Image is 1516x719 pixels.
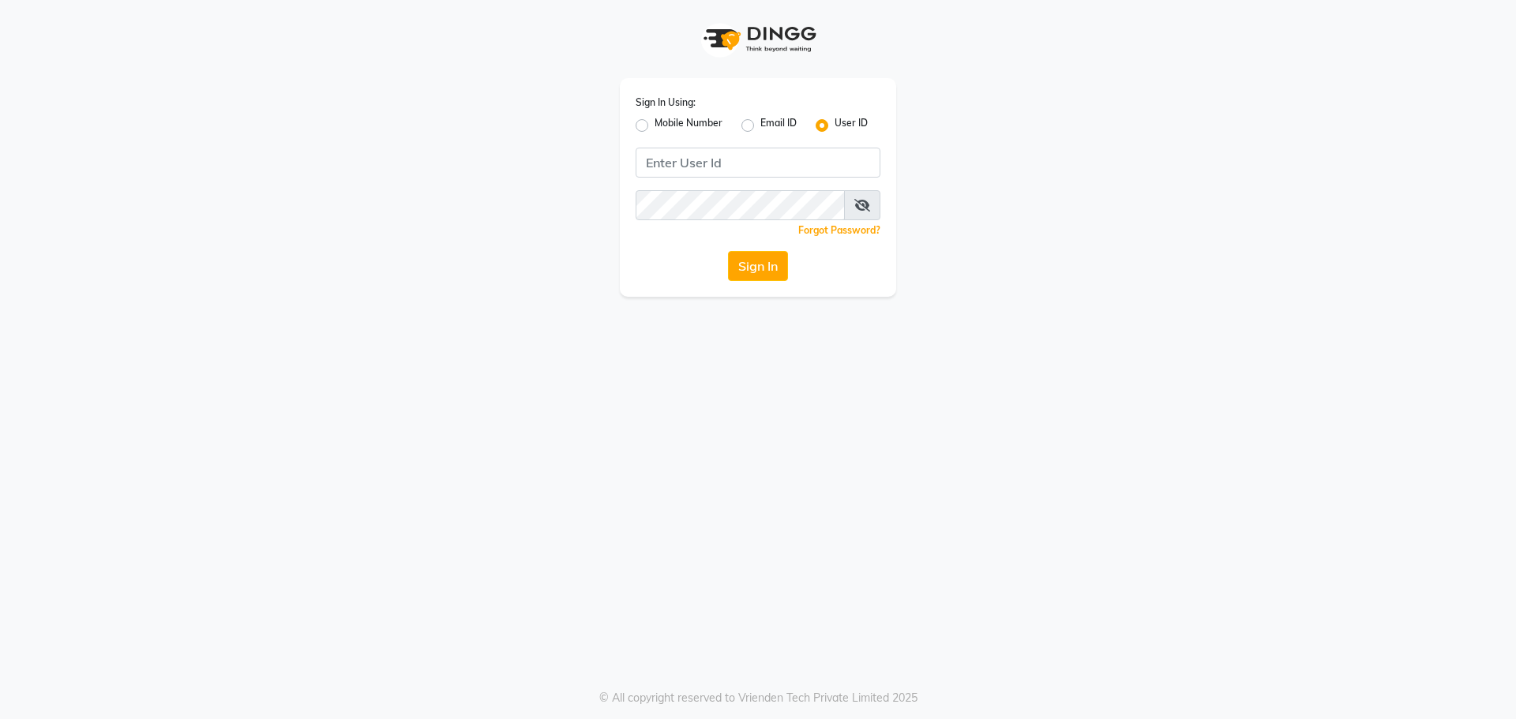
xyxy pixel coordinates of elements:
img: logo1.svg [695,16,821,62]
label: Email ID [760,116,797,135]
label: Sign In Using: [636,95,696,110]
label: User ID [835,116,868,135]
label: Mobile Number [655,116,722,135]
button: Sign In [728,251,788,281]
a: Forgot Password? [798,224,880,236]
input: Username [636,148,880,178]
input: Username [636,190,845,220]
